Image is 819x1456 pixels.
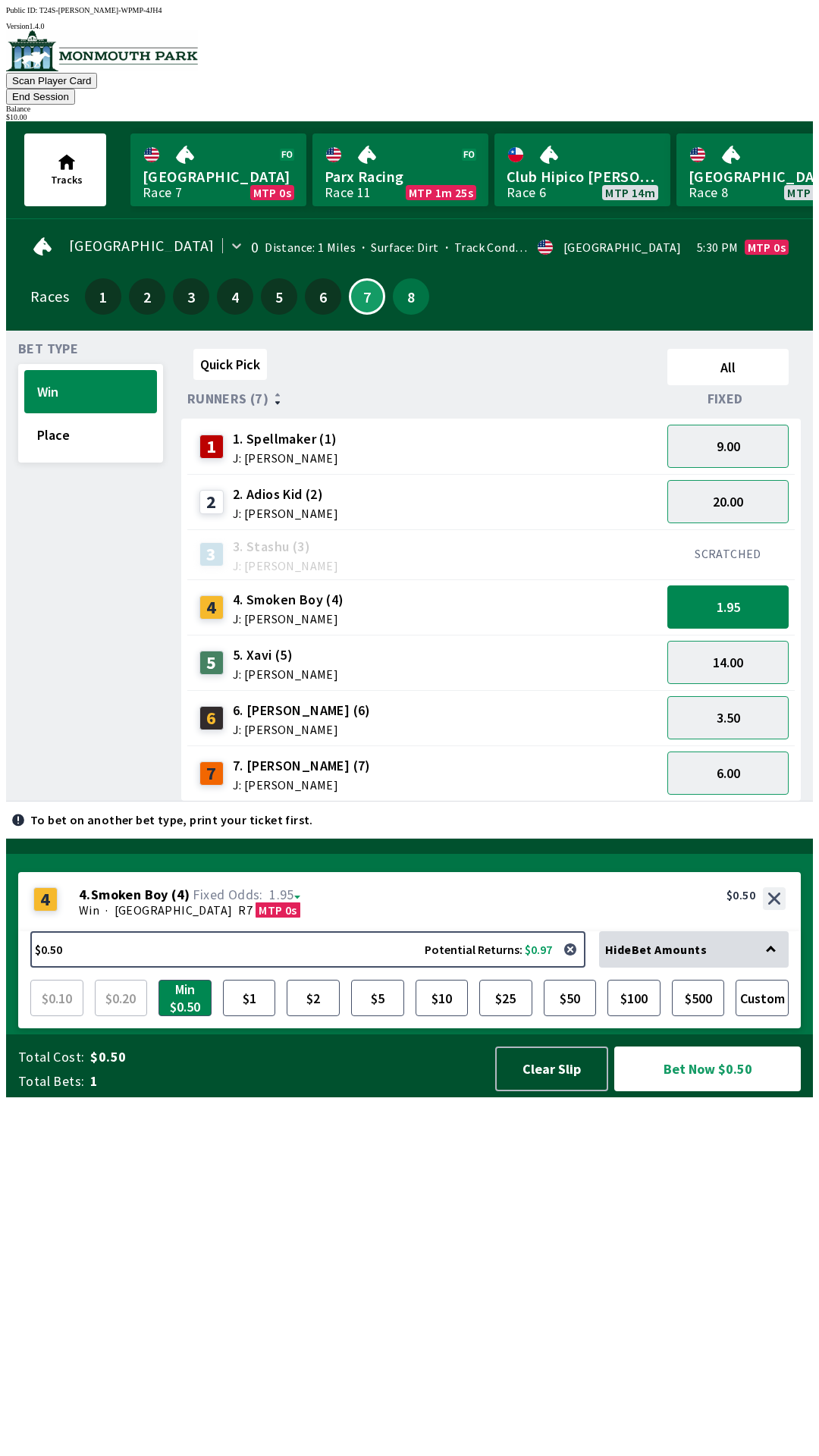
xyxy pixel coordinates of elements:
button: $500 [672,980,725,1016]
span: J: [PERSON_NAME] [233,560,338,572]
div: 4 [33,887,58,912]
span: ( 4 ) [171,887,190,902]
div: Race 11 [325,187,372,199]
div: SCRATCHED [667,546,789,561]
button: $10 [416,980,469,1016]
button: End Session [6,89,75,105]
button: Clear Slip [495,1046,608,1091]
div: Fixed [661,391,795,406]
span: 3. Stashu (3) [233,537,338,557]
span: 14.00 [713,654,743,671]
div: $ 10.00 [6,113,813,121]
div: 5 [199,651,224,675]
span: 5 [265,291,293,302]
span: · [105,902,108,918]
button: 5 [261,278,297,315]
div: Race 6 [507,187,546,199]
button: 2 [129,278,165,315]
span: Surface: Dirt [356,240,439,255]
span: MTP 0s [748,241,786,253]
span: 1.95 [717,598,740,616]
span: $1 [227,984,272,1012]
button: $100 [607,980,661,1016]
div: 4 [199,595,224,620]
span: Quick Pick [200,356,260,373]
span: 1 [89,291,118,302]
button: $0.50Potential Returns: $0.97 [30,931,585,968]
div: 2 [199,490,224,514]
button: 20.00 [667,480,789,523]
span: $0.50 [90,1048,481,1066]
span: J: [PERSON_NAME] [233,452,338,464]
span: 4 [221,291,249,302]
button: $50 [544,980,597,1016]
span: 8 [397,291,425,302]
button: 7 [349,278,385,315]
span: [GEOGRAPHIC_DATA] [115,902,233,918]
span: 6 [309,291,337,302]
span: Track Condition: Fast [439,240,570,255]
span: T24S-[PERSON_NAME]-WPMP-4JH4 [39,6,162,14]
a: [GEOGRAPHIC_DATA]Race 7MTP 0s [130,133,306,206]
span: 6.00 [717,764,740,782]
span: 5. Xavi (5) [233,645,338,665]
div: Public ID: [6,6,813,14]
button: Min $0.50 [158,980,212,1016]
button: 6 [305,278,341,315]
span: MTP 0s [259,902,297,918]
button: 3.50 [667,696,789,739]
span: Parx Racing [325,167,476,187]
span: J: [PERSON_NAME] [233,668,338,680]
span: 20.00 [713,493,743,510]
div: Race 7 [143,187,182,199]
span: Min $0.50 [162,984,208,1012]
span: Fixed [708,393,743,405]
span: R7 [238,902,253,918]
span: 7 [354,293,380,300]
span: $500 [676,984,721,1012]
button: $25 [479,980,532,1016]
span: $5 [355,984,400,1012]
span: Custom [739,984,785,1012]
span: J: [PERSON_NAME] [233,507,338,519]
span: J: [PERSON_NAME] [233,613,344,625]
button: 3 [173,278,209,315]
span: Total Bets: [18,1072,84,1090]
span: Win [37,383,144,400]
span: Tracks [51,173,83,187]
span: $2 [290,984,336,1012]
span: Win [79,902,99,918]
button: All [667,349,789,385]
button: 4 [217,278,253,315]
span: 2. Adios Kid (2) [233,485,338,504]
button: Quick Pick [193,349,267,380]
span: [GEOGRAPHIC_DATA] [143,167,294,187]
span: 1. Spellmaker (1) [233,429,338,449]
div: 3 [199,542,224,566]
button: $2 [287,980,340,1016]
button: Place [24,413,157,457]
img: venue logo [6,30,198,71]
span: MTP 1m 25s [409,187,473,199]
div: 7 [199,761,224,786]
span: 2 [133,291,162,302]
div: Race 8 [689,187,728,199]
button: $5 [351,980,404,1016]
div: 0 [251,241,259,253]
button: Scan Player Card [6,73,97,89]
div: [GEOGRAPHIC_DATA] [563,241,682,253]
p: To bet on another bet type, print your ticket first. [30,814,313,826]
span: 3 [177,291,206,302]
button: 8 [393,278,429,315]
span: 5:30 PM [697,241,739,253]
span: 4 . [79,887,91,902]
span: All [674,359,782,376]
span: 4. Smoken Boy (4) [233,590,344,610]
div: $0.50 [726,887,755,902]
button: $1 [223,980,276,1016]
span: $100 [611,984,657,1012]
span: Smoken Boy [91,887,168,902]
button: Tracks [24,133,106,206]
span: 6. [PERSON_NAME] (6) [233,701,371,720]
span: Clear Slip [509,1060,595,1078]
